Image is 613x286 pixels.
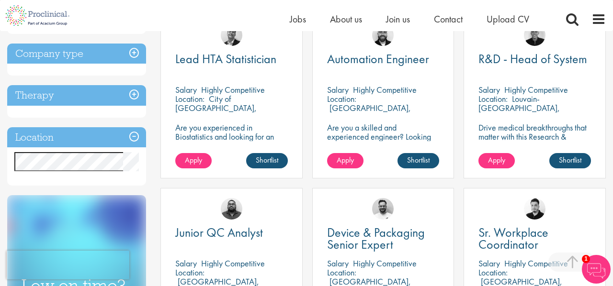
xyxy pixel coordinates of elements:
span: Sr. Workplace Coordinator [478,224,548,253]
span: Automation Engineer [327,51,429,67]
iframe: reCAPTCHA [7,251,129,279]
p: City of [GEOGRAPHIC_DATA], [GEOGRAPHIC_DATA] [175,93,257,122]
span: Salary [327,84,349,95]
img: Jordan Kiely [372,24,394,46]
span: Apply [185,155,202,165]
span: R&D - Head of System [478,51,587,67]
a: Junior QC Analyst [175,227,288,239]
span: Location: [175,93,204,104]
p: Highly Competitive [504,84,568,95]
a: Lead HTA Statistician [175,53,288,65]
p: Highly Competitive [353,84,417,95]
a: Jobs [290,13,306,25]
span: Device & Packaging Senior Expert [327,224,425,253]
p: Highly Competitive [201,84,265,95]
img: Ashley Bennett [221,198,242,220]
img: Chatbot [582,255,611,284]
span: Junior QC Analyst [175,224,263,241]
a: Device & Packaging Senior Expert [327,227,440,251]
p: Louvain-[GEOGRAPHIC_DATA], [GEOGRAPHIC_DATA] [478,93,560,122]
img: Tom Magenis [221,24,242,46]
img: Anderson Maldonado [524,198,545,220]
h3: Location [7,127,146,148]
p: [GEOGRAPHIC_DATA], [GEOGRAPHIC_DATA] [327,102,411,122]
span: Apply [337,155,354,165]
span: Salary [478,258,500,269]
p: Highly Competitive [353,258,417,269]
span: Location: [327,267,356,278]
span: Apply [488,155,505,165]
p: Are you experienced in Biostatistics and looking for an exciting new challenge where you can assi... [175,123,288,168]
a: Shortlist [246,153,288,168]
h3: Company type [7,44,146,64]
img: Emile De Beer [372,198,394,220]
a: About us [330,13,362,25]
a: Automation Engineer [327,53,440,65]
span: 1 [582,255,590,263]
a: Apply [327,153,363,168]
span: Salary [478,84,500,95]
p: Drive medical breakthroughs that matter with this Research & Development position! [478,123,591,150]
p: Are you a skilled and experienced engineer? Looking for your next opportunity to assist with impa... [327,123,440,168]
a: Sr. Workplace Coordinator [478,227,591,251]
img: Christian Andersen [524,24,545,46]
a: Shortlist [397,153,439,168]
a: Apply [175,153,212,168]
a: Contact [434,13,463,25]
span: Salary [327,258,349,269]
span: Location: [478,93,508,104]
a: Join us [386,13,410,25]
span: Location: [175,267,204,278]
span: Location: [327,93,356,104]
span: Salary [175,84,197,95]
h3: Therapy [7,85,146,106]
span: Salary [175,258,197,269]
a: Apply [478,153,515,168]
p: Highly Competitive [504,258,568,269]
span: Location: [478,267,508,278]
a: R&D - Head of System [478,53,591,65]
span: Lead HTA Statistician [175,51,276,67]
p: Highly Competitive [201,258,265,269]
a: Upload CV [487,13,529,25]
a: Shortlist [549,153,591,168]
